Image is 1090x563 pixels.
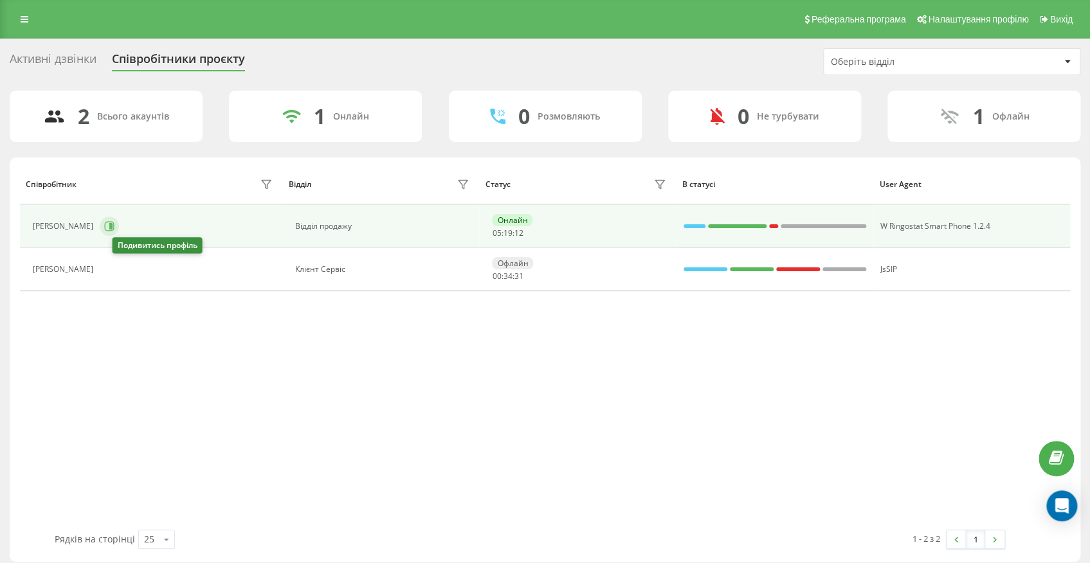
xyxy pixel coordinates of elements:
div: Відділ [289,180,311,189]
span: Вихід [1050,14,1073,24]
span: Реферальна програма [812,14,906,24]
div: Співробітники проєкту [112,52,245,72]
div: 0 [518,104,530,129]
div: 25 [144,533,154,546]
div: : : [492,229,523,238]
div: Всього акаунтів [97,111,169,122]
div: Співробітник [26,180,77,189]
span: 31 [514,271,523,281]
div: Не турбувати [757,111,819,122]
span: 00 [492,271,501,281]
a: 1 [966,530,985,548]
div: 2 [78,104,89,129]
div: [PERSON_NAME] [33,222,96,231]
div: Клієнт Сервіс [295,265,472,274]
div: Відділ продажу [295,222,472,231]
span: Налаштування профілю [928,14,1028,24]
div: Онлайн [333,111,369,122]
div: В статусі [682,180,867,189]
div: [PERSON_NAME] [33,265,96,274]
div: Оберіть відділ [831,57,985,67]
span: 05 [492,228,501,238]
div: 1 - 2 з 2 [913,532,940,545]
div: Подивитись профіль [113,238,203,254]
div: 1 [973,104,985,129]
div: Open Intercom Messenger [1046,490,1077,521]
div: Онлайн [492,214,532,226]
div: Статус [486,180,511,189]
div: 0 [738,104,749,129]
div: : : [492,272,523,281]
span: W Ringostat Smart Phone 1.2.4 [880,220,990,231]
div: Офлайн [992,111,1030,122]
span: 12 [514,228,523,238]
div: Розмовляють [538,111,600,122]
span: 34 [503,271,512,281]
div: Офлайн [492,257,533,269]
div: 1 [314,104,325,129]
div: Активні дзвінки [10,52,96,72]
span: 19 [503,228,512,238]
span: Рядків на сторінці [55,533,135,545]
span: JsSIP [880,264,897,274]
div: User Agent [879,180,1064,189]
